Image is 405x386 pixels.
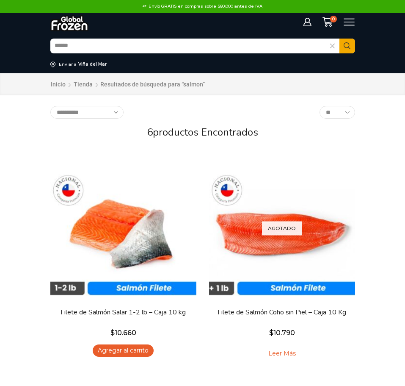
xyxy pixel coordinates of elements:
[153,125,258,139] span: productos encontrados
[50,80,205,89] nav: Breadcrumb
[318,17,337,27] a: 0
[73,80,93,89] a: Tienda
[330,16,337,22] span: 0
[93,344,154,357] a: Agregar al carrito: “Filete de Salmón Salar 1-2 lb – Caja 10 kg”
[216,308,348,317] a: Filete de Salmón Coho sin Piel – Caja 10 Kg
[110,329,136,337] bdi: 10.660
[110,329,115,337] span: $
[269,329,295,337] bdi: 10.790
[339,39,355,53] button: Search button
[59,61,77,67] div: Enviar a
[78,61,107,67] div: Viña del Mar
[262,221,302,235] p: Agotado
[58,308,189,317] a: Filete de Salmón Salar 1-2 lb – Caja 10 kg
[269,329,273,337] span: $
[50,61,59,67] img: address-field-icon.svg
[255,344,309,362] a: Leé más sobre “Filete de Salmón Coho sin Piel – Caja 10 Kg”
[50,106,124,119] select: Pedido de la tienda
[50,80,66,89] a: Inicio
[147,125,153,139] span: 6
[100,81,205,88] h1: Resultados de búsqueda para “salmon”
